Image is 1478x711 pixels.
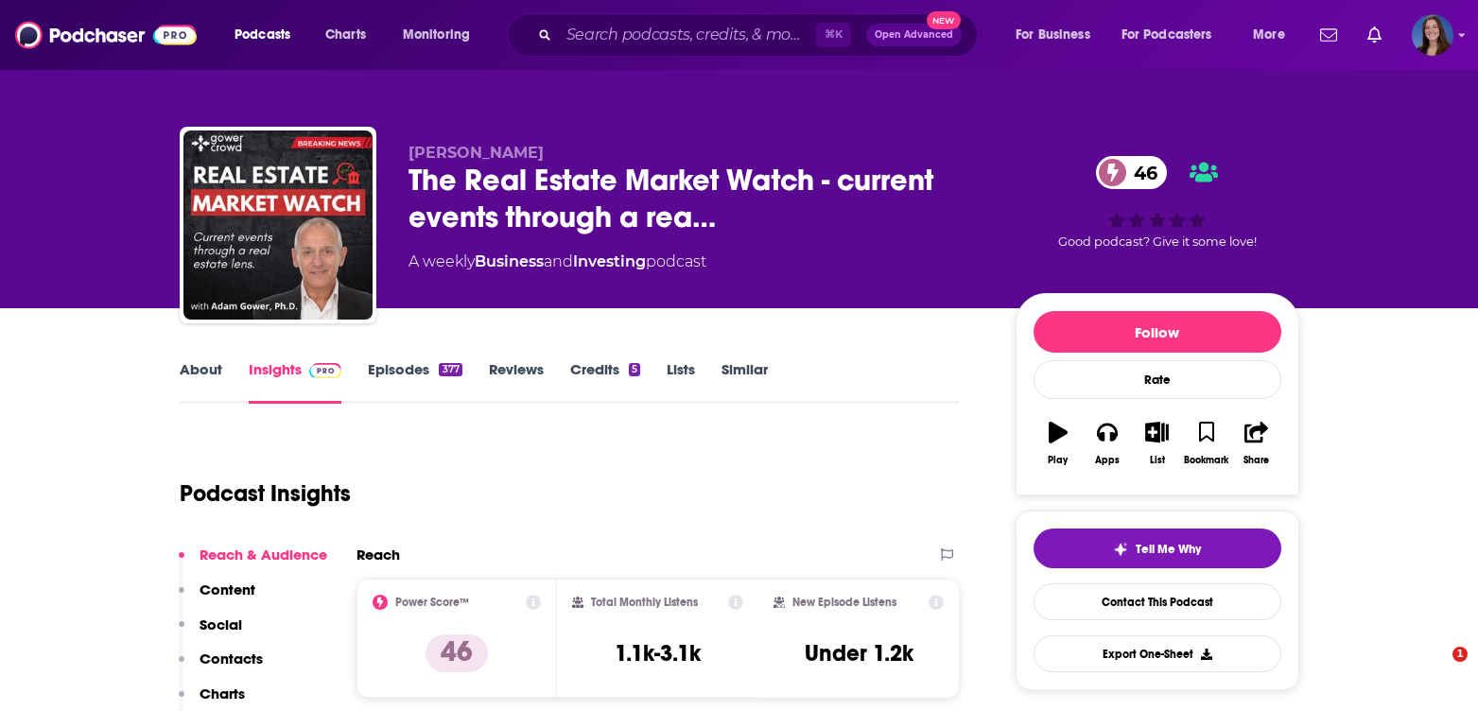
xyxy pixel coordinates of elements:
[792,596,896,609] h2: New Episode Listens
[615,639,701,668] h3: 1.1k-3.1k
[591,596,698,609] h2: Total Monthly Listens
[1016,144,1299,261] div: 46Good podcast? Give it some love!
[200,685,245,702] p: Charts
[200,546,327,564] p: Reach & Audience
[180,360,222,404] a: About
[200,581,255,598] p: Content
[249,360,342,404] a: InsightsPodchaser Pro
[313,20,377,50] a: Charts
[200,616,242,633] p: Social
[356,546,400,564] h2: Reach
[1113,542,1128,557] img: tell me why sparkle
[667,360,695,404] a: Lists
[409,251,706,273] div: A weekly podcast
[866,24,962,46] button: Open AdvancedNew
[1083,409,1132,477] button: Apps
[1231,409,1280,477] button: Share
[722,360,768,404] a: Similar
[1240,20,1309,50] button: open menu
[1095,455,1120,466] div: Apps
[816,23,851,47] span: ⌘ K
[1058,234,1257,249] span: Good podcast? Give it some love!
[629,363,640,376] div: 5
[179,581,255,616] button: Content
[1412,14,1453,56] span: Logged in as emmadonovan
[309,363,342,378] img: Podchaser Pro
[325,22,366,48] span: Charts
[1184,455,1228,466] div: Bookmark
[403,22,470,48] span: Monitoring
[573,252,646,270] a: Investing
[179,546,327,581] button: Reach & Audience
[1096,156,1167,189] a: 46
[805,639,913,668] h3: Under 1.2k
[179,616,242,650] button: Social
[235,22,290,48] span: Podcasts
[1034,409,1083,477] button: Play
[1414,647,1459,692] iframe: Intercom live chat
[1136,542,1201,557] span: Tell Me Why
[1412,14,1453,56] button: Show profile menu
[1109,20,1240,50] button: open menu
[368,360,461,404] a: Episodes377
[489,360,544,404] a: Reviews
[200,650,263,668] p: Contacts
[1115,156,1167,189] span: 46
[1182,409,1231,477] button: Bookmark
[1034,529,1281,568] button: tell me why sparkleTell Me Why
[395,596,469,609] h2: Power Score™
[179,650,263,685] button: Contacts
[1122,22,1212,48] span: For Podcasters
[1243,455,1269,466] div: Share
[1034,635,1281,672] button: Export One-Sheet
[1412,14,1453,56] img: User Profile
[221,20,315,50] button: open menu
[544,252,573,270] span: and
[180,479,351,508] h1: Podcast Insights
[1048,455,1068,466] div: Play
[1132,409,1181,477] button: List
[525,13,996,57] div: Search podcasts, credits, & more...
[1253,22,1285,48] span: More
[475,252,544,270] a: Business
[1360,19,1389,51] a: Show notifications dropdown
[183,130,373,320] img: The Real Estate Market Watch - current events through a real estate lens.
[875,30,953,40] span: Open Advanced
[1034,583,1281,620] a: Contact This Podcast
[927,11,961,29] span: New
[426,634,488,672] p: 46
[409,144,544,162] span: [PERSON_NAME]
[1313,19,1345,51] a: Show notifications dropdown
[1034,360,1281,399] div: Rate
[1002,20,1114,50] button: open menu
[1150,455,1165,466] div: List
[15,17,197,53] img: Podchaser - Follow, Share and Rate Podcasts
[439,363,461,376] div: 377
[559,20,816,50] input: Search podcasts, credits, & more...
[570,360,640,404] a: Credits5
[1034,311,1281,353] button: Follow
[1452,647,1468,662] span: 1
[1016,22,1090,48] span: For Business
[390,20,495,50] button: open menu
